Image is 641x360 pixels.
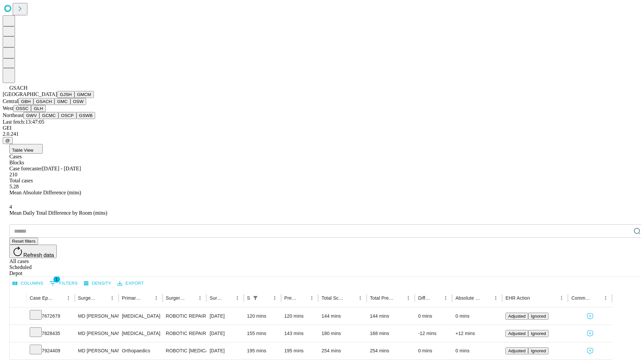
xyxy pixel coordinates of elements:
div: 144 mins [370,308,412,325]
div: Scheduled In Room Duration [247,295,250,301]
span: Refresh data [23,252,54,258]
button: GJSH [57,91,74,98]
div: [MEDICAL_DATA] [122,325,159,342]
span: Ignored [531,348,546,353]
button: Ignored [528,313,549,320]
button: Expand [13,311,23,322]
span: Table View [12,148,33,153]
button: GBH [18,98,33,105]
button: Density [82,278,113,289]
span: [DATE] - [DATE] [42,166,81,171]
div: 254 mins [322,342,363,359]
button: GCMC [39,112,58,119]
button: Show filters [251,293,260,303]
button: GSWB [76,112,95,119]
div: Surgery Date [210,295,223,301]
span: Adjusted [508,348,525,353]
button: Sort [394,293,404,303]
button: Expand [13,345,23,357]
div: Absolute Difference [455,295,481,301]
span: @ [5,138,10,143]
span: Central [3,98,18,104]
div: 7924409 [30,342,71,359]
div: 0 mins [418,308,449,325]
button: Sort [530,293,540,303]
div: 0 mins [455,342,499,359]
div: MD [PERSON_NAME] [78,342,115,359]
div: 168 mins [370,325,412,342]
button: Menu [601,293,610,303]
div: 7672679 [30,308,71,325]
button: Ignored [528,347,549,354]
button: Reset filters [9,238,38,245]
button: GLH [31,105,45,112]
button: GWV [23,112,39,119]
button: Sort [98,293,108,303]
button: Menu [356,293,365,303]
button: Menu [307,293,316,303]
div: 2.0.241 [3,131,638,137]
div: -12 mins [418,325,449,342]
button: Menu [441,293,450,303]
span: Total cases [9,178,33,183]
button: Adjusted [505,313,528,320]
button: Menu [233,293,242,303]
div: Surgeon Name [78,295,97,301]
button: Menu [64,293,73,303]
div: 120 mins [284,308,315,325]
button: Adjusted [505,347,528,354]
span: GSACH [9,85,27,91]
div: MD [PERSON_NAME] Md [78,308,115,325]
div: [DATE] [210,308,240,325]
span: West [3,105,13,111]
div: 7828435 [30,325,71,342]
span: Adjusted [508,314,525,319]
span: 1 [53,276,60,283]
div: ROBOTIC [MEDICAL_DATA] TOTAL HIP [166,342,203,359]
button: Export [116,278,146,289]
button: Show filters [48,278,79,289]
div: 0 mins [455,308,499,325]
div: 120 mins [247,308,278,325]
button: Menu [108,293,117,303]
div: +12 mins [455,325,499,342]
div: ROBOTIC REPAIR INITIAL INCISIONAL /VENTRAL [MEDICAL_DATA] REDUCIBLE [166,325,203,342]
div: 180 mins [322,325,363,342]
button: Select columns [11,278,45,289]
div: 143 mins [284,325,315,342]
button: Sort [482,293,491,303]
div: Orthopaedics [122,342,159,359]
button: Menu [557,293,566,303]
div: 254 mins [370,342,412,359]
button: Ignored [528,330,549,337]
button: Menu [404,293,413,303]
div: [DATE] [210,342,240,359]
span: Northeast [3,112,23,118]
div: 144 mins [322,308,363,325]
div: GEI [3,125,638,131]
div: 195 mins [284,342,315,359]
div: 155 mins [247,325,278,342]
span: Mean Absolute Difference (mins) [9,190,81,195]
button: Menu [270,293,279,303]
div: 1 active filter [251,293,260,303]
button: OSW [70,98,86,105]
div: Total Predicted Duration [370,295,394,301]
span: Ignored [531,331,546,336]
span: 210 [9,172,17,177]
span: 5.28 [9,184,19,189]
div: Case Epic Id [30,295,54,301]
button: OSCP [58,112,76,119]
button: GSACH [33,98,54,105]
div: Predicted In Room Duration [284,295,297,301]
button: Sort [592,293,601,303]
span: Mean Daily Total Difference by Room (mins) [9,210,107,216]
span: Reset filters [12,239,35,244]
div: ROBOTIC REPAIR INITIAL [MEDICAL_DATA] REDUCIBLE AGE [DEMOGRAPHIC_DATA] OR MORE [166,308,203,325]
button: Sort [261,293,270,303]
span: 4 [9,204,12,210]
button: Adjusted [505,330,528,337]
button: Table View [9,144,43,154]
button: OSSC [13,105,31,112]
button: Sort [223,293,233,303]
